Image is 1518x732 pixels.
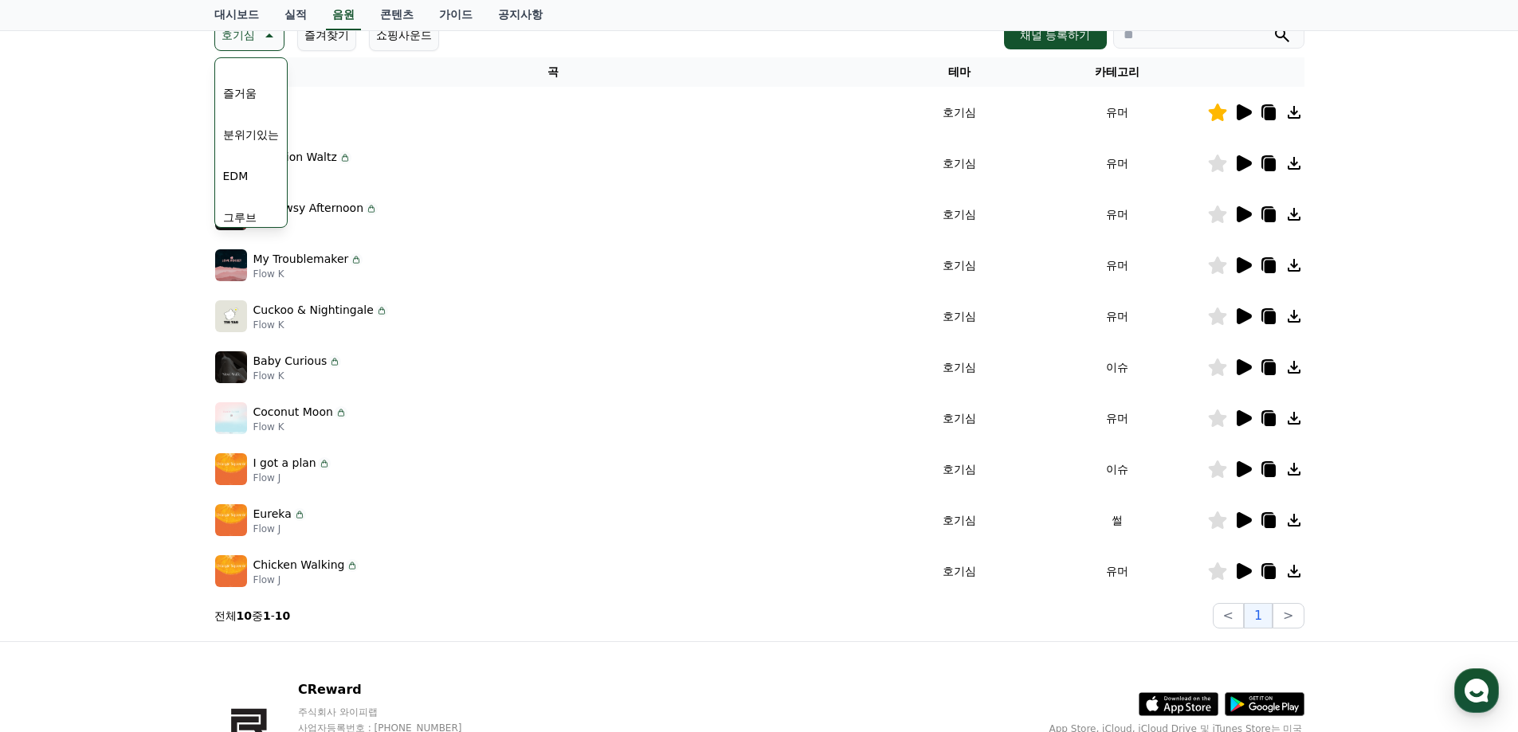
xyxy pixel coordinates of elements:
[1028,444,1207,495] td: 이슈
[253,319,388,331] p: Flow K
[237,609,252,622] strong: 10
[1028,138,1207,189] td: 유머
[892,240,1028,291] td: 호기심
[253,370,342,382] p: Flow K
[217,117,285,152] button: 분위기있는
[253,217,379,229] p: Flow K
[253,149,337,166] p: Question Waltz
[275,609,290,622] strong: 10
[1244,603,1273,628] button: 1
[253,200,364,217] p: A Drowsy Afternoon
[892,189,1028,240] td: 호기심
[1273,603,1304,628] button: >
[215,504,247,536] img: music
[1028,87,1207,138] td: 유머
[105,505,206,545] a: 대화
[253,421,347,433] p: Flow K
[892,495,1028,546] td: 호기심
[222,24,255,46] p: 호기심
[253,455,316,472] p: I got a plan
[253,523,306,535] p: Flow J
[215,249,247,281] img: music
[253,302,374,319] p: Cuckoo & Nightingale
[1028,546,1207,597] td: 유머
[214,19,284,51] button: 호기심
[1028,291,1207,342] td: 유머
[253,573,359,586] p: Flow J
[1028,57,1207,87] th: 카테고리
[369,19,439,51] button: 쇼핑사운드
[246,529,265,542] span: 설정
[253,506,292,523] p: Eureka
[214,57,892,87] th: 곡
[298,680,492,699] p: CReward
[297,19,356,51] button: 즐겨찾기
[892,87,1028,138] td: 호기심
[1004,21,1106,49] button: 채널 등록하기
[1213,603,1244,628] button: <
[253,268,363,280] p: Flow K
[892,444,1028,495] td: 호기심
[253,557,345,573] p: Chicken Walking
[892,546,1028,597] td: 호기심
[215,453,247,485] img: music
[215,555,247,587] img: music
[217,200,263,235] button: 그루브
[214,608,291,624] p: 전체 중 -
[215,351,247,383] img: music
[217,159,255,194] button: EDM
[253,472,331,484] p: Flow J
[215,300,247,332] img: music
[215,402,247,434] img: music
[1028,189,1207,240] td: 유머
[253,404,333,421] p: Coconut Moon
[263,609,271,622] strong: 1
[5,505,105,545] a: 홈
[1028,495,1207,546] td: 썰
[253,353,328,370] p: Baby Curious
[206,505,306,545] a: 설정
[892,291,1028,342] td: 호기심
[892,138,1028,189] td: 호기심
[217,76,263,111] button: 즐거움
[298,706,492,718] p: 주식회사 와이피랩
[892,342,1028,393] td: 호기심
[50,529,60,542] span: 홈
[1028,393,1207,444] td: 유머
[146,530,165,542] span: 대화
[253,251,349,268] p: My Troublemaker
[1028,240,1207,291] td: 유머
[1028,342,1207,393] td: 이슈
[892,393,1028,444] td: 호기심
[253,166,351,178] p: Flow K
[892,57,1028,87] th: 테마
